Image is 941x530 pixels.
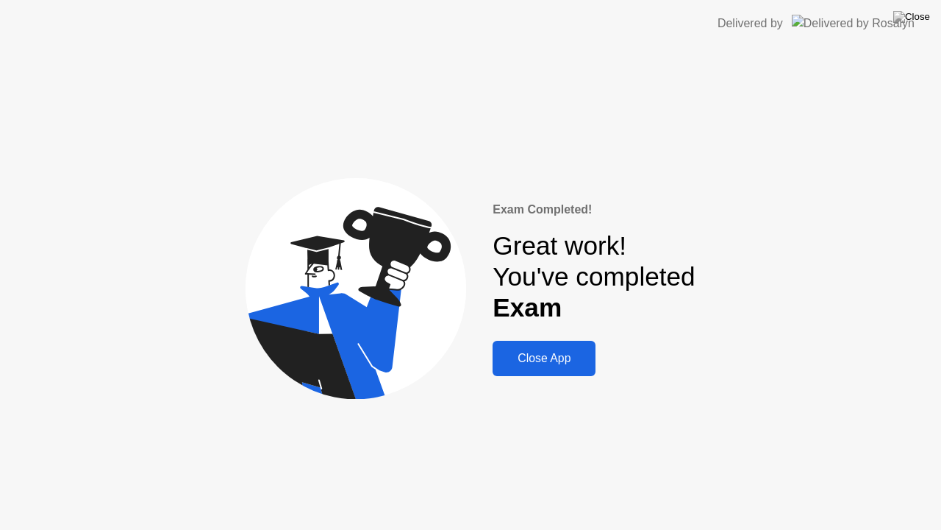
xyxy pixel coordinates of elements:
[493,201,695,219] div: Exam Completed!
[493,230,695,324] div: Great work! You've completed
[893,11,930,23] img: Close
[497,352,591,365] div: Close App
[792,15,915,32] img: Delivered by Rosalyn
[493,293,562,322] b: Exam
[493,341,595,376] button: Close App
[718,15,783,32] div: Delivered by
